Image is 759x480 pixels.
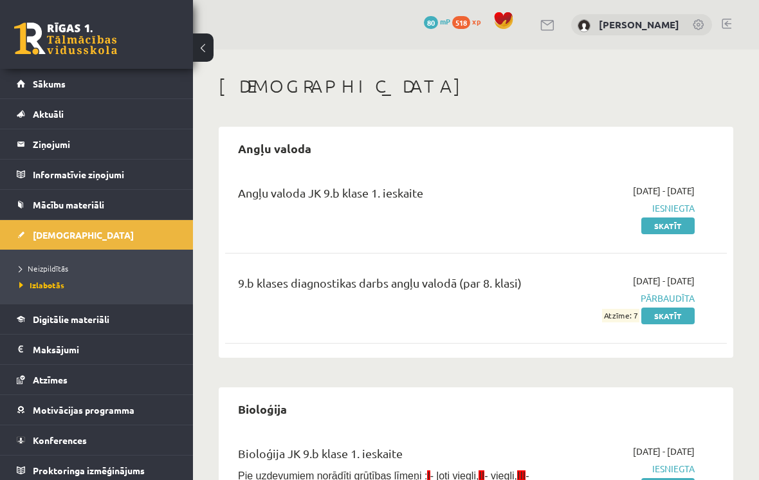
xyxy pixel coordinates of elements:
a: [DEMOGRAPHIC_DATA] [17,220,177,250]
a: Konferences [17,425,177,455]
a: Neizpildītās [19,263,180,274]
span: [DATE] - [DATE] [633,445,695,458]
a: Sākums [17,69,177,98]
a: Atzīmes [17,365,177,394]
span: Motivācijas programma [33,404,134,416]
a: Ziņojumi [17,129,177,159]
a: Motivācijas programma [17,395,177,425]
span: [DATE] - [DATE] [633,274,695,288]
h2: Angļu valoda [225,133,324,163]
div: Angļu valoda JK 9.b klase 1. ieskaite [238,184,536,208]
span: Atzīme: 7 [602,309,639,322]
a: Mācību materiāli [17,190,177,219]
a: Aktuāli [17,99,177,129]
a: Informatīvie ziņojumi [17,160,177,189]
span: mP [440,16,450,26]
span: Neizpildītās [19,263,68,273]
span: [DEMOGRAPHIC_DATA] [33,229,134,241]
legend: Ziņojumi [33,129,177,159]
span: Digitālie materiāli [33,313,109,325]
span: Pārbaudīta [555,291,695,305]
a: Skatīt [641,308,695,324]
a: Skatīt [641,217,695,234]
h1: [DEMOGRAPHIC_DATA] [219,75,733,97]
span: Proktoringa izmēģinājums [33,465,145,476]
a: Maksājumi [17,335,177,364]
legend: Informatīvie ziņojumi [33,160,177,189]
a: 518 xp [452,16,487,26]
span: Iesniegta [555,462,695,475]
legend: Maksājumi [33,335,177,364]
span: Mācību materiāli [33,199,104,210]
a: Digitālie materiāli [17,304,177,334]
a: [PERSON_NAME] [599,18,679,31]
a: Izlabotās [19,279,180,291]
img: Darja Vasina [578,19,590,32]
span: Izlabotās [19,280,64,290]
div: Bioloģija JK 9.b klase 1. ieskaite [238,445,536,468]
div: 9.b klases diagnostikas darbs angļu valodā (par 8. klasi) [238,274,536,298]
span: [DATE] - [DATE] [633,184,695,198]
span: 80 [424,16,438,29]
h2: Bioloģija [225,394,300,424]
span: Sākums [33,78,66,89]
span: Iesniegta [555,201,695,215]
span: xp [472,16,480,26]
a: Rīgas 1. Tālmācības vidusskola [14,23,117,55]
span: 518 [452,16,470,29]
span: Atzīmes [33,374,68,385]
span: Konferences [33,434,87,446]
a: 80 mP [424,16,450,26]
span: Aktuāli [33,108,64,120]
